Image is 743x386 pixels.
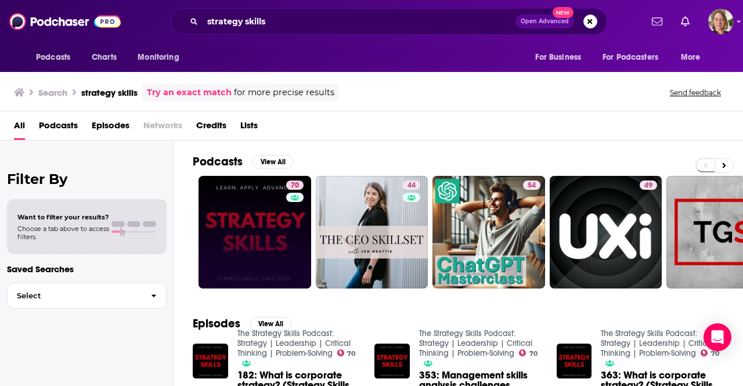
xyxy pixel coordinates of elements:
img: Podchaser - Follow, Share and Rate Podcasts [9,10,121,33]
a: Episodes [92,116,129,140]
a: 70 [519,349,538,356]
h3: Search [38,87,67,98]
a: 70 [199,176,311,288]
button: Send feedback [666,88,724,98]
a: 44 [403,181,420,190]
span: Networks [143,116,182,140]
span: Logged in as AriFortierPr [708,9,734,34]
a: 49 [550,176,662,288]
span: Choose a tab above to access filters. [17,225,109,241]
span: New [553,7,574,18]
span: More [681,49,701,66]
button: Select [7,283,167,309]
img: User Profile [708,9,734,34]
button: open menu [28,46,85,68]
a: 70 [337,349,356,356]
span: For Podcasters [603,49,658,66]
button: open menu [129,46,194,68]
img: 363: What is corporate strategy? (Strategy Skills classics) [557,344,592,379]
a: The Strategy Skills Podcast: Strategy | Leadership | Critical Thinking | Problem-Solving [419,329,532,358]
span: For Business [535,49,581,66]
a: 54 [523,181,540,190]
div: Search podcasts, credits, & more... [171,8,607,35]
button: open menu [595,46,675,68]
button: Show profile menu [708,9,734,34]
a: 70 [286,181,304,190]
a: Charts [84,46,124,68]
h2: Filter By [7,171,167,187]
a: Podcasts [39,116,78,140]
button: open menu [673,46,715,68]
span: Charts [92,49,117,66]
a: All [14,116,25,140]
span: 49 [644,180,652,192]
button: View All [250,317,291,331]
span: Select [8,292,142,300]
a: Credits [196,116,226,140]
span: 70 [529,351,538,356]
h3: strategy skills [81,87,138,98]
span: Open Advanced [521,19,569,24]
a: EpisodesView All [193,316,291,331]
a: Show notifications dropdown [647,12,667,31]
a: 44 [316,176,428,288]
button: Open AdvancedNew [515,15,574,28]
span: 70 [347,351,355,356]
span: 70 [711,351,719,356]
a: 54 [432,176,545,288]
span: for more precise results [234,86,334,99]
a: Show notifications dropdown [676,12,694,31]
a: 70 [701,349,719,356]
a: Try an exact match [147,86,232,99]
img: 353: Management skills analysis challenges (Strategy Skills classics) [374,344,410,379]
span: 70 [291,180,299,192]
a: 49 [640,181,657,190]
span: Want to filter your results? [17,213,109,221]
h2: Episodes [193,316,240,331]
div: Open Intercom Messenger [704,323,731,351]
h2: Podcasts [193,154,243,169]
img: 182: What is corporate strategy? (Strategy Skills classics) [193,344,228,379]
span: 54 [528,180,536,192]
span: Monitoring [138,49,179,66]
span: 44 [407,180,416,192]
p: Saved Searches [7,264,167,275]
a: The Strategy Skills Podcast: Strategy | Leadership | Critical Thinking | Problem-Solving [237,329,351,358]
a: Lists [240,116,258,140]
button: open menu [527,46,596,68]
input: Search podcasts, credits, & more... [203,12,515,31]
span: Podcasts [36,49,70,66]
button: View All [252,155,294,169]
a: PodcastsView All [193,154,294,169]
a: The Strategy Skills Podcast: Strategy | Leadership | Critical Thinking | Problem-Solving [601,329,714,358]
